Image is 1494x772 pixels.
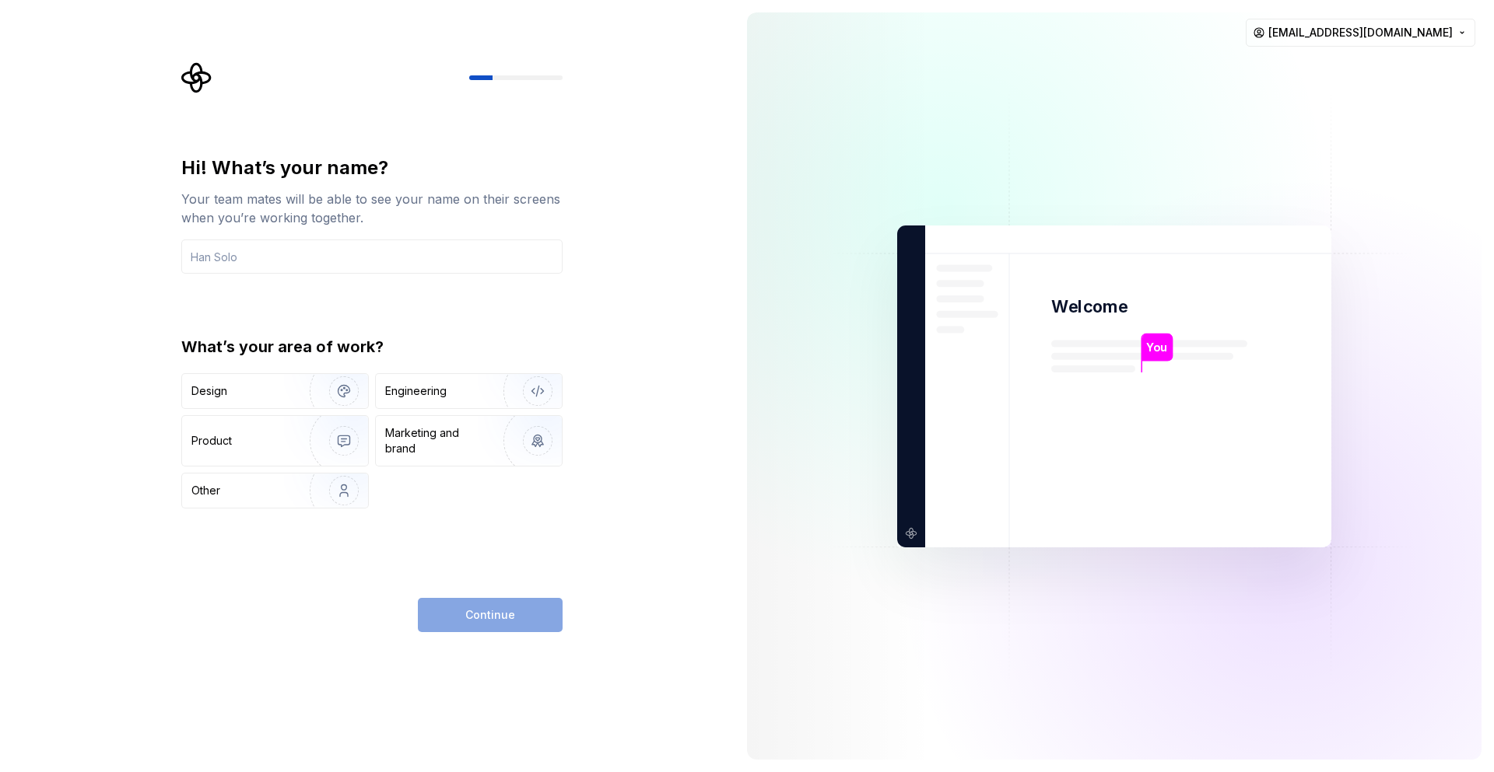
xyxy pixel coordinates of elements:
p: Welcome [1051,295,1128,318]
div: Product [191,433,232,449]
div: Design [191,383,227,399]
div: Other [191,483,220,498]
div: What’s your area of work? [181,336,563,358]
div: Engineering [385,383,447,399]
div: Hi! What’s your name? [181,155,563,180]
input: Han Solo [181,239,563,274]
p: You [1146,338,1167,355]
div: Your team mates will be able to see your name on their screens when you’re working together. [181,190,563,227]
button: [EMAIL_ADDRESS][DOMAIN_NAME] [1246,19,1475,47]
svg: Supernova Logo [181,62,212,93]
div: Marketing and brand [385,425,490,456]
span: [EMAIL_ADDRESS][DOMAIN_NAME] [1268,25,1453,40]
